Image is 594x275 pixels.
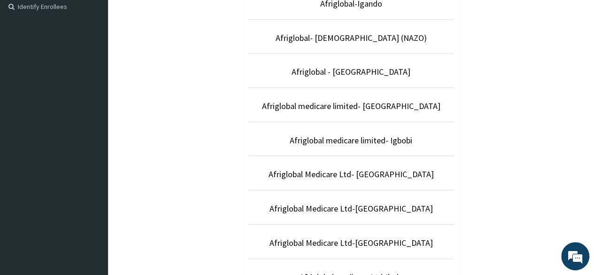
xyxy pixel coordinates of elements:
a: Afriglobal - [GEOGRAPHIC_DATA] [292,66,410,77]
a: Afriglobal medicare limited- [GEOGRAPHIC_DATA] [262,101,440,111]
a: Afriglobal Medicare Ltd-[GEOGRAPHIC_DATA] [270,203,433,214]
a: Afriglobal- [DEMOGRAPHIC_DATA] (NAZO) [276,32,427,43]
a: Afriglobal medicare limited- Igbobi [290,135,412,146]
a: Afriglobal Medicare Ltd-[GEOGRAPHIC_DATA] [270,237,433,248]
a: Afriglobal Medicare Ltd- [GEOGRAPHIC_DATA] [269,169,434,180]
